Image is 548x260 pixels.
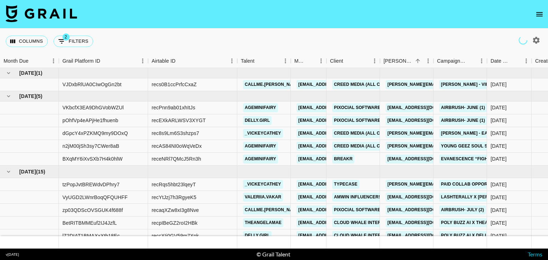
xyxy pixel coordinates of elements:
div: Date Created [487,54,532,68]
div: Talent [241,54,254,68]
button: Sort [176,56,186,66]
a: [EMAIL_ADDRESS][DOMAIN_NAME] [386,193,466,202]
button: Menu [423,56,433,66]
a: valeriia.vakar [243,193,283,202]
div: pOhfVp4eAPjHe1fhuenb [62,117,118,124]
button: Menu [521,56,532,66]
a: ageminifairy [243,155,278,163]
img: Grail Talent [6,5,77,22]
button: Sort [306,56,316,66]
a: [EMAIL_ADDRESS][DOMAIN_NAME] [296,231,376,240]
button: Menu [137,56,148,66]
div: Client [326,54,380,68]
a: [EMAIL_ADDRESS][DOMAIN_NAME] [386,103,466,112]
div: Campaign (Type) [433,54,487,68]
a: Cloud Whale Interactive Technology LLC [332,218,440,227]
div: Manager [291,54,326,68]
div: receNRl7QMcJ5Rn3h [152,155,201,162]
a: Breakr [332,155,354,163]
a: delly.girl [243,231,272,240]
button: Show filters [54,36,93,47]
div: VJDxbRlUA0CIwOgGn2bt [62,81,122,88]
div: VyUGD2LWnrBoqQFQUHFF [62,194,128,201]
a: [EMAIL_ADDRESS][DOMAIN_NAME] [386,218,466,227]
button: Sort [29,56,39,66]
div: 25/06/2025 [491,130,507,137]
div: 10/07/2025 [491,219,507,227]
div: Airtable ID [148,54,237,68]
div: BXqMY6iXvSXb7H4k0hlW [62,155,123,162]
span: ( 5 ) [36,93,42,100]
a: delly.girl [243,116,272,125]
a: Pixocial Software Limited [332,116,401,125]
a: theangelamae [243,218,283,227]
div: [PERSON_NAME] [384,54,413,68]
a: [EMAIL_ADDRESS][DOMAIN_NAME] [296,180,376,189]
a: Creed Media (All Campaigns) [332,80,406,89]
div: Airtable ID [152,54,176,68]
a: Typecase [332,180,359,189]
a: [EMAIL_ADDRESS][DOMAIN_NAME] [296,142,376,151]
a: [EMAIL_ADDRESS][DOMAIN_NAME] [296,80,376,89]
a: [EMAIL_ADDRESS][DOMAIN_NAME] [296,193,376,202]
div: recPnn9ab01xhItJs [152,104,195,111]
button: Menu [316,56,326,66]
div: recs0B1ccPrfcCxaZ [152,81,197,88]
div: Grail Platform ID [59,54,148,68]
a: Cloud Whale Interactive Technology LLC [332,231,440,240]
div: BetRITBMMEuf2IJ4JzfL [62,219,117,227]
button: Menu [48,56,59,66]
a: [PERSON_NAME][EMAIL_ADDRESS][DOMAIN_NAME] [386,80,502,89]
a: callme.[PERSON_NAME] [243,206,303,214]
span: 2 [62,33,70,41]
div: tzPopJvtBREWdvDPhry7 [62,181,120,188]
a: [EMAIL_ADDRESS][DOMAIN_NAME] [296,218,376,227]
div: n2jM00jSh3sy7CWer8aB [62,142,119,150]
div: lZ2DIAT1BMAXxXtb18Ec [62,232,120,239]
button: Menu [476,56,487,66]
button: Sort [254,56,264,66]
a: [EMAIL_ADDRESS][DOMAIN_NAME] [296,103,376,112]
a: Airbrush- June (1) [439,103,487,112]
div: 05/07/2025 [491,207,507,214]
div: rec8s9Lm6S3shzps7 [152,130,199,137]
a: [EMAIL_ADDRESS][DOMAIN_NAME] [296,206,376,214]
div: zp03QDScOVSGUK4f688f [62,207,123,214]
a: Poly buzz ai X Delly.girl [439,231,503,240]
a: [EMAIL_ADDRESS][DOMAIN_NAME] [386,231,466,240]
div: v [DATE] [6,252,19,257]
div: 19/06/2025 [491,104,507,111]
span: [DATE] [19,93,36,100]
div: Manager [294,54,306,68]
button: Select columns [6,36,48,47]
div: Talent [237,54,291,68]
a: _vickeycathey [243,180,283,189]
div: recaqXZw8xI3g8Nve [152,207,199,214]
a: [EMAIL_ADDRESS][DOMAIN_NAME] [386,155,466,163]
a: [PERSON_NAME][EMAIL_ADDRESS][DOMAIN_NAME] [386,180,502,189]
div: Month Due [4,54,29,68]
div: Campaign (Type) [437,54,466,68]
div: Grail Platform ID [62,54,100,68]
div: recYtJzj7h3RgyeK5 [152,194,197,201]
button: Menu [227,56,237,66]
a: Airbrush- June (1) [439,116,487,125]
a: Terms [528,251,542,258]
span: ( 15 ) [36,168,45,175]
button: Sort [413,56,423,66]
button: Sort [100,56,110,66]
a: poly buzz ai X theangelamaee [439,218,518,227]
button: Sort [466,56,476,66]
span: [DATE] [19,168,36,175]
a: _vickeycathey [243,129,283,138]
a: [EMAIL_ADDRESS][DOMAIN_NAME] [386,116,466,125]
div: recAS84NI0oWqVeDx [152,142,202,150]
div: 28/07/2025 [491,181,507,188]
div: Date Created [491,54,511,68]
button: Sort [511,56,521,66]
button: Sort [343,56,353,66]
button: hide children [4,167,14,177]
button: Menu [369,56,380,66]
a: ageminifairy [243,103,278,112]
a: Lashterally X [PERSON_NAME] [439,193,516,202]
